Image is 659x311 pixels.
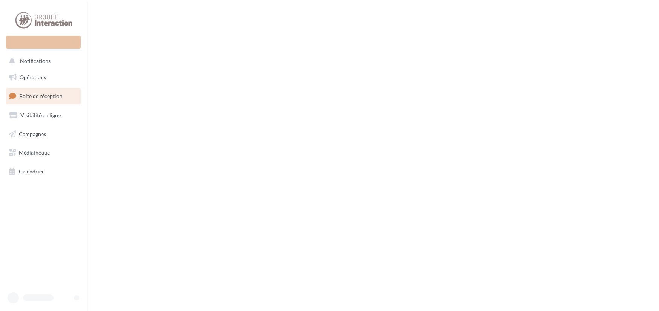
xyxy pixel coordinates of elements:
[5,164,82,179] a: Calendrier
[20,112,61,118] span: Visibilité en ligne
[19,130,46,137] span: Campagnes
[5,107,82,123] a: Visibilité en ligne
[5,88,82,104] a: Boîte de réception
[5,145,82,161] a: Médiathèque
[5,69,82,85] a: Opérations
[19,149,50,156] span: Médiathèque
[20,58,51,64] span: Notifications
[20,74,46,80] span: Opérations
[6,36,81,49] div: Nouvelle campagne
[19,168,44,175] span: Calendrier
[19,93,62,99] span: Boîte de réception
[5,126,82,142] a: Campagnes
